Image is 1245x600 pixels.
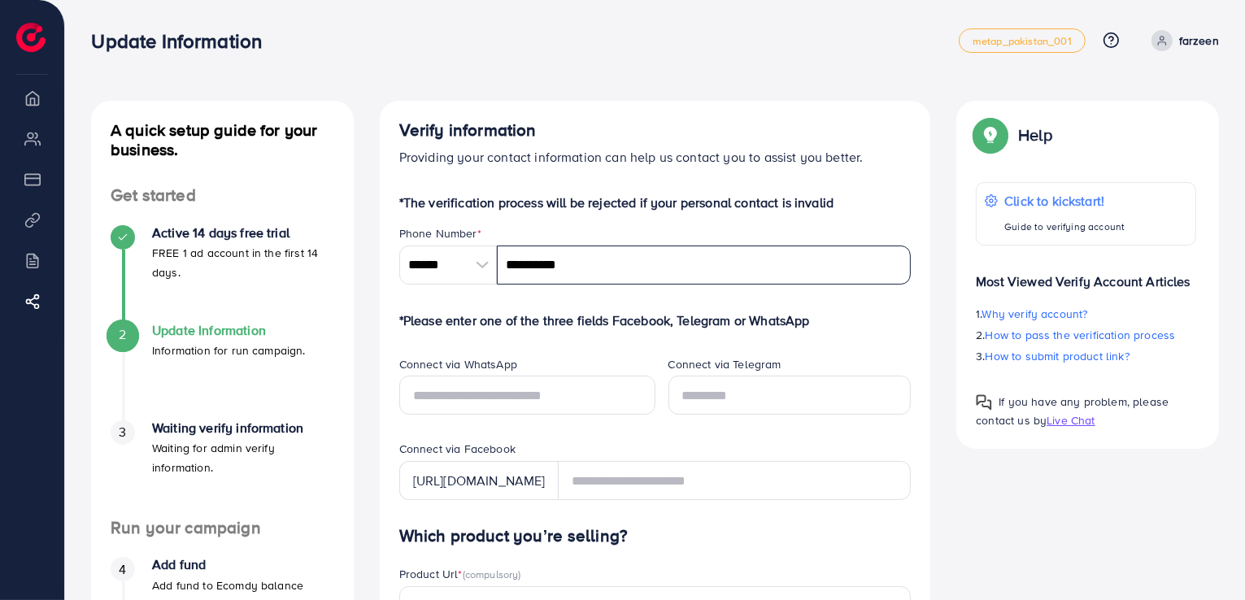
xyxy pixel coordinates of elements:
p: Guide to verifying account [1004,217,1125,237]
span: If you have any problem, please contact us by [976,393,1169,428]
label: Product Url [399,566,521,582]
a: farzeen [1145,30,1219,51]
span: 3 [119,423,126,441]
p: Click to kickstart! [1004,191,1125,211]
h4: Waiting verify information [152,420,334,436]
span: metap_pakistan_001 [973,36,1072,46]
span: How to pass the verification process [986,327,1176,343]
h4: Active 14 days free trial [152,225,334,241]
h4: Get started [91,185,354,206]
img: Popup guide [976,120,1005,150]
div: [URL][DOMAIN_NAME] [399,461,559,500]
span: Why verify account? [982,306,1088,322]
span: How to submit product link? [986,348,1130,364]
h4: Verify information [399,120,912,141]
label: Connect via WhatsApp [399,356,517,372]
span: 4 [119,560,126,579]
p: 3. [976,346,1196,366]
p: 2. [976,325,1196,345]
p: Waiting for admin verify information. [152,438,334,477]
label: Connect via Facebook [399,441,516,457]
p: Providing your contact information can help us contact you to assist you better. [399,147,912,167]
li: Active 14 days free trial [91,225,354,323]
img: logo [16,23,46,52]
p: Information for run campaign. [152,341,306,360]
p: FREE 1 ad account in the first 14 days. [152,243,334,282]
p: Add fund to Ecomdy balance [152,576,303,595]
span: Live Chat [1047,412,1095,428]
li: Update Information [91,323,354,420]
li: Waiting verify information [91,420,354,518]
a: metap_pakistan_001 [959,28,1086,53]
h3: Update Information [91,29,275,53]
iframe: Chat [1176,527,1233,588]
img: Popup guide [976,394,992,411]
p: 1. [976,304,1196,324]
p: *Please enter one of the three fields Facebook, Telegram or WhatsApp [399,311,912,330]
span: 2 [119,325,126,344]
p: *The verification process will be rejected if your personal contact is invalid [399,193,912,212]
p: Most Viewed Verify Account Articles [976,259,1196,291]
h4: A quick setup guide for your business. [91,120,354,159]
p: Help [1018,125,1052,145]
h4: Add fund [152,557,303,572]
label: Connect via Telegram [668,356,781,372]
h4: Run your campaign [91,518,354,538]
label: Phone Number [399,225,481,241]
h4: Which product you’re selling? [399,526,912,546]
span: (compulsory) [463,567,521,581]
p: farzeen [1179,31,1219,50]
h4: Update Information [152,323,306,338]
